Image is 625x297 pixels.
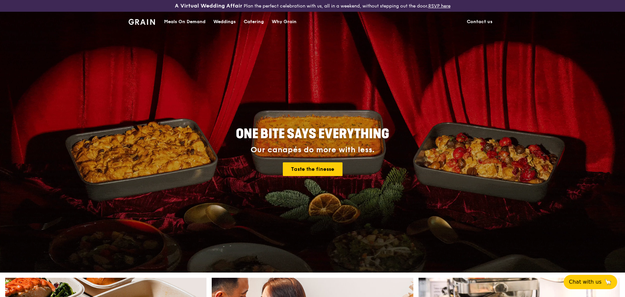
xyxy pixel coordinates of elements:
div: Weddings [213,12,236,32]
span: Chat with us [569,278,602,286]
div: Why Grain [272,12,297,32]
img: Grain [129,19,155,25]
a: Why Grain [268,12,300,32]
div: Meals On Demand [164,12,206,32]
a: Catering [240,12,268,32]
div: Catering [244,12,264,32]
div: Plan the perfect celebration with us, all in a weekend, without stepping out the door. [125,3,500,9]
div: Our canapés do more with less. [195,145,430,155]
a: RSVP here [428,3,450,9]
button: Chat with us🦙 [564,275,617,289]
a: Weddings [209,12,240,32]
span: 🦙 [604,278,612,286]
span: ONE BITE SAYS EVERYTHING [236,126,389,142]
a: GrainGrain [129,11,155,31]
a: Contact us [463,12,496,32]
a: Taste the finesse [283,162,343,176]
h3: A Virtual Wedding Affair [175,3,242,9]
